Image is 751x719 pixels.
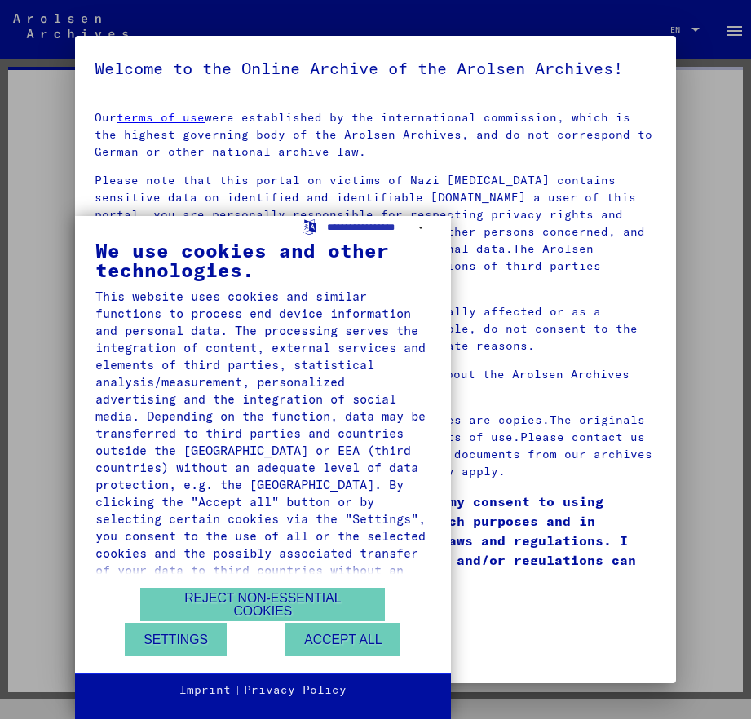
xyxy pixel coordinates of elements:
[125,623,227,656] button: Settings
[140,588,385,621] button: Reject non-essential cookies
[95,288,431,596] div: This website uses cookies and similar functions to process end device information and personal da...
[285,623,400,656] button: Accept all
[95,240,431,280] div: We use cookies and other technologies.
[179,682,231,699] a: Imprint
[244,682,347,699] a: Privacy Policy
